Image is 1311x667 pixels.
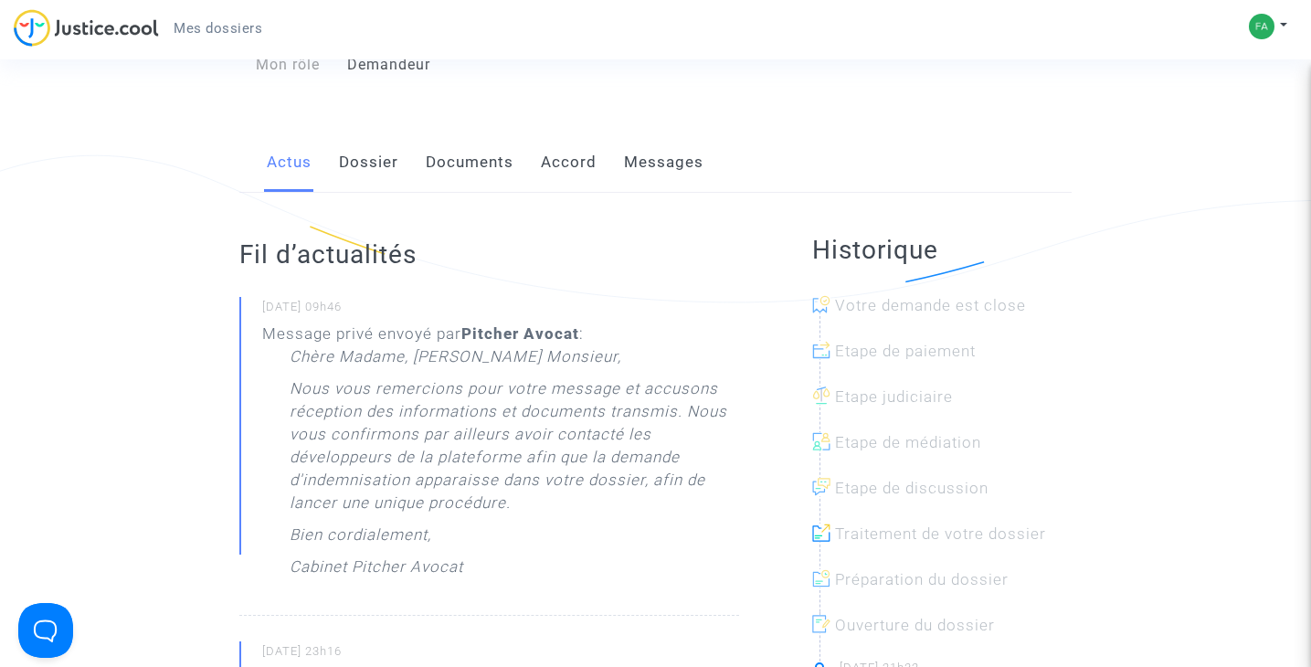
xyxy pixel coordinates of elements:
[262,643,739,667] small: [DATE] 23h16
[18,603,73,658] iframe: Help Scout Beacon - Open
[624,132,703,193] a: Messages
[290,556,463,588] p: Cabinet Pitcher Avocat
[226,54,333,76] div: Mon rôle
[1249,14,1274,39] img: 20c3d09ba7dc147ea7c36425ec287d2b
[290,524,431,556] p: Bien cordialement,
[835,296,1026,314] span: Votre demande est close
[426,132,513,193] a: Documents
[290,345,621,377] p: Chère Madame, [PERSON_NAME] Monsieur,
[290,377,739,524] p: Nous vous remercions pour votre message et accusons réception des informations et documents trans...
[159,15,277,42] a: Mes dossiers
[262,323,739,588] div: Message privé envoyé par :
[461,324,579,343] b: Pitcher Avocat
[541,132,597,193] a: Accord
[239,238,739,270] h2: Fil d’actualités
[339,132,398,193] a: Dossier
[174,20,262,37] span: Mes dossiers
[267,132,312,193] a: Actus
[812,234,1072,266] h2: Historique
[14,9,159,47] img: jc-logo.svg
[333,54,656,76] div: Demandeur
[262,299,739,323] small: [DATE] 09h46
